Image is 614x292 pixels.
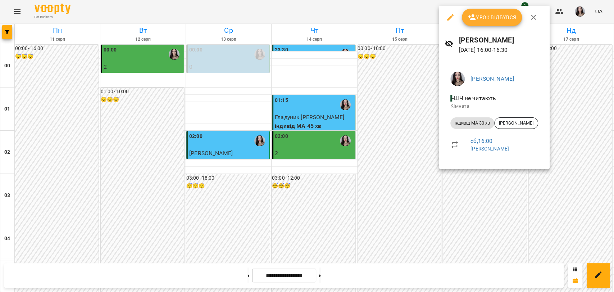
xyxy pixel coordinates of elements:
[462,9,522,26] button: Урок відбувся
[495,120,538,126] span: [PERSON_NAME]
[470,75,514,82] a: [PERSON_NAME]
[470,146,509,152] a: [PERSON_NAME]
[450,95,497,102] span: - ШЧ не читають
[494,117,538,129] div: [PERSON_NAME]
[470,138,492,144] a: сб , 16:00
[450,72,465,86] img: 23d2127efeede578f11da5c146792859.jpg
[450,120,494,126] span: індивід МА 30 хв
[459,46,544,54] p: [DATE] 16:00 - 16:30
[450,103,538,110] p: Кімната
[468,13,517,22] span: Урок відбувся
[459,35,544,46] h6: [PERSON_NAME]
